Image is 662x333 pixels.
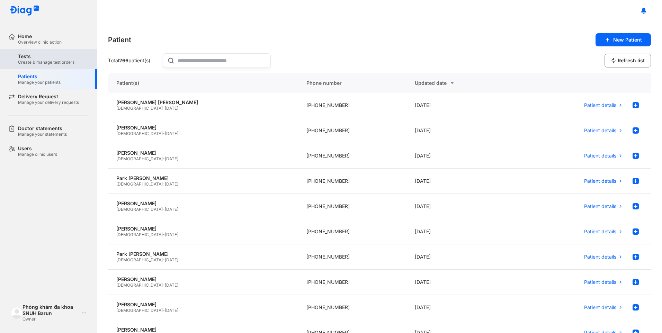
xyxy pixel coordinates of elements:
[165,257,178,262] span: [DATE]
[116,207,163,212] span: [DEMOGRAPHIC_DATA]
[108,35,131,45] div: Patient
[116,175,290,181] div: Park [PERSON_NAME]
[18,93,79,100] div: Delivery Request
[596,33,651,46] button: New Patient
[116,131,163,136] span: [DEMOGRAPHIC_DATA]
[298,118,407,143] div: [PHONE_NUMBER]
[163,308,165,313] span: -
[605,54,651,67] button: Refresh list
[18,53,74,60] div: Tests
[406,244,515,270] div: [DATE]
[406,219,515,244] div: [DATE]
[116,257,163,262] span: [DEMOGRAPHIC_DATA]
[298,73,407,93] div: Phone number
[584,228,616,235] span: Patient details
[116,327,290,333] div: [PERSON_NAME]
[116,150,290,156] div: [PERSON_NAME]
[116,226,290,232] div: [PERSON_NAME]
[116,232,163,237] span: [DEMOGRAPHIC_DATA]
[163,232,165,237] span: -
[584,279,616,285] span: Patient details
[584,304,616,310] span: Patient details
[584,153,616,159] span: Patient details
[584,127,616,134] span: Patient details
[18,80,61,85] div: Manage your patients
[406,194,515,219] div: [DATE]
[116,156,163,161] span: [DEMOGRAPHIC_DATA]
[163,106,165,111] span: -
[18,132,67,137] div: Manage your statements
[406,93,515,118] div: [DATE]
[18,60,74,65] div: Create & manage test orders
[584,178,616,184] span: Patient details
[116,125,290,131] div: [PERSON_NAME]
[165,106,178,111] span: [DATE]
[116,308,163,313] span: [DEMOGRAPHIC_DATA]
[165,282,178,288] span: [DATE]
[298,295,407,320] div: [PHONE_NUMBER]
[116,106,163,111] span: [DEMOGRAPHIC_DATA]
[116,99,290,106] div: [PERSON_NAME] [PERSON_NAME]
[116,181,163,187] span: [DEMOGRAPHIC_DATA]
[298,194,407,219] div: [PHONE_NUMBER]
[165,232,178,237] span: [DATE]
[23,316,79,322] div: Owner
[406,169,515,194] div: [DATE]
[165,308,178,313] span: [DATE]
[298,93,407,118] div: [PHONE_NUMBER]
[23,304,79,316] div: Phòng khám đa khoa SNUH Barun
[116,282,163,288] span: [DEMOGRAPHIC_DATA]
[18,100,79,105] div: Manage your delivery requests
[165,181,178,187] span: [DATE]
[108,57,160,64] div: Total patient(s)
[108,73,298,93] div: Patient(s)
[618,57,645,64] span: Refresh list
[163,181,165,187] span: -
[116,276,290,282] div: [PERSON_NAME]
[11,307,23,318] img: logo
[163,207,165,212] span: -
[18,152,57,157] div: Manage clinic users
[116,301,290,308] div: [PERSON_NAME]
[163,156,165,161] span: -
[10,6,39,16] img: logo
[406,295,515,320] div: [DATE]
[415,79,507,87] div: Updated date
[613,37,642,43] span: New Patient
[163,131,165,136] span: -
[298,270,407,295] div: [PHONE_NUMBER]
[116,251,290,257] div: Park [PERSON_NAME]
[165,207,178,212] span: [DATE]
[584,203,616,209] span: Patient details
[18,145,57,152] div: Users
[298,219,407,244] div: [PHONE_NUMBER]
[165,156,178,161] span: [DATE]
[18,73,61,80] div: Patients
[18,33,62,39] div: Home
[406,143,515,169] div: [DATE]
[163,257,165,262] span: -
[165,131,178,136] span: [DATE]
[116,200,290,207] div: [PERSON_NAME]
[406,270,515,295] div: [DATE]
[18,39,62,45] div: Overview clinic action
[119,57,128,63] span: 266
[163,282,165,288] span: -
[406,118,515,143] div: [DATE]
[298,169,407,194] div: [PHONE_NUMBER]
[584,102,616,108] span: Patient details
[298,244,407,270] div: [PHONE_NUMBER]
[298,143,407,169] div: [PHONE_NUMBER]
[18,125,67,132] div: Doctor statements
[584,254,616,260] span: Patient details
